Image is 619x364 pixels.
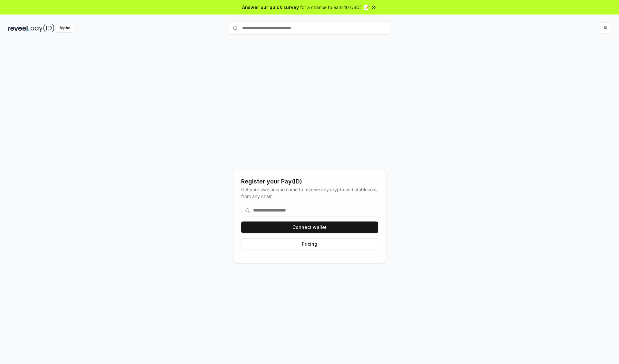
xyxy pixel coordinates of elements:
span: for a chance to earn 10 USDT 📝 [300,4,369,11]
div: Get your own unique name to receive any crypto and stablecoin, from any chain [241,186,378,200]
button: Pricing [241,238,378,250]
div: Register your Pay(ID) [241,177,378,186]
button: Connect wallet [241,221,378,233]
span: Answer our quick survey [242,4,299,11]
div: Alpha [56,24,74,32]
img: pay_id [31,24,54,32]
img: reveel_dark [8,24,29,32]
